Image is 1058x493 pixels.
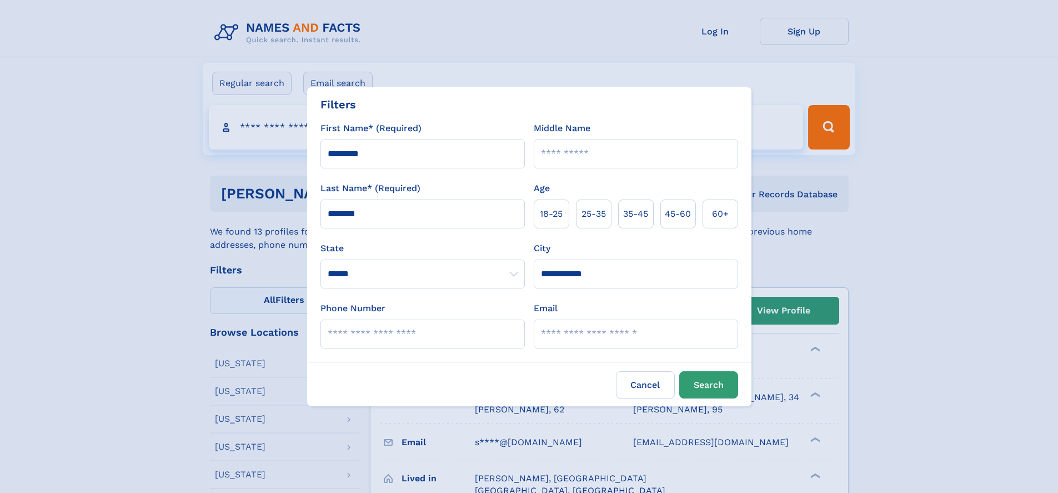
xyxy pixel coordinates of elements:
[534,122,590,135] label: Middle Name
[320,302,385,315] label: Phone Number
[320,122,422,135] label: First Name* (Required)
[665,207,691,221] span: 45‑60
[534,302,558,315] label: Email
[534,242,550,255] label: City
[581,207,606,221] span: 25‑35
[320,182,420,195] label: Last Name* (Required)
[534,182,550,195] label: Age
[623,207,648,221] span: 35‑45
[320,96,356,113] div: Filters
[616,371,675,399] label: Cancel
[712,207,729,221] span: 60+
[540,207,563,221] span: 18‑25
[320,242,525,255] label: State
[679,371,738,399] button: Search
